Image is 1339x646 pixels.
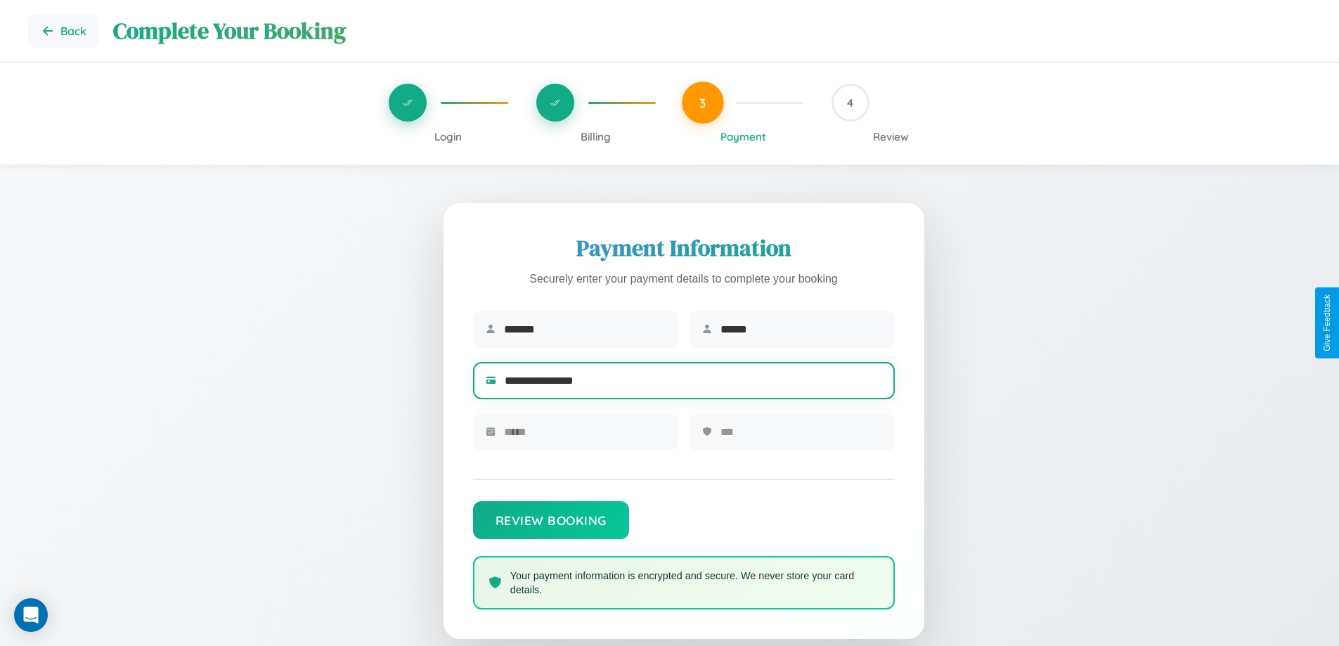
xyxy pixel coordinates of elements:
h1: Complete Your Booking [113,15,1311,46]
h2: Payment Information [473,233,895,264]
span: 4 [847,96,853,110]
button: Go back [28,14,99,48]
p: Securely enter your payment details to complete your booking [473,269,895,290]
button: Review Booking [473,501,629,539]
p: Your payment information is encrypted and secure. We never store your card details. [510,569,879,597]
span: 3 [699,95,706,110]
div: Give Feedback [1322,295,1332,351]
span: Billing [581,130,611,143]
span: Login [434,130,462,143]
div: Open Intercom Messenger [14,598,48,632]
span: Review [873,130,909,143]
span: Payment [720,130,766,143]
